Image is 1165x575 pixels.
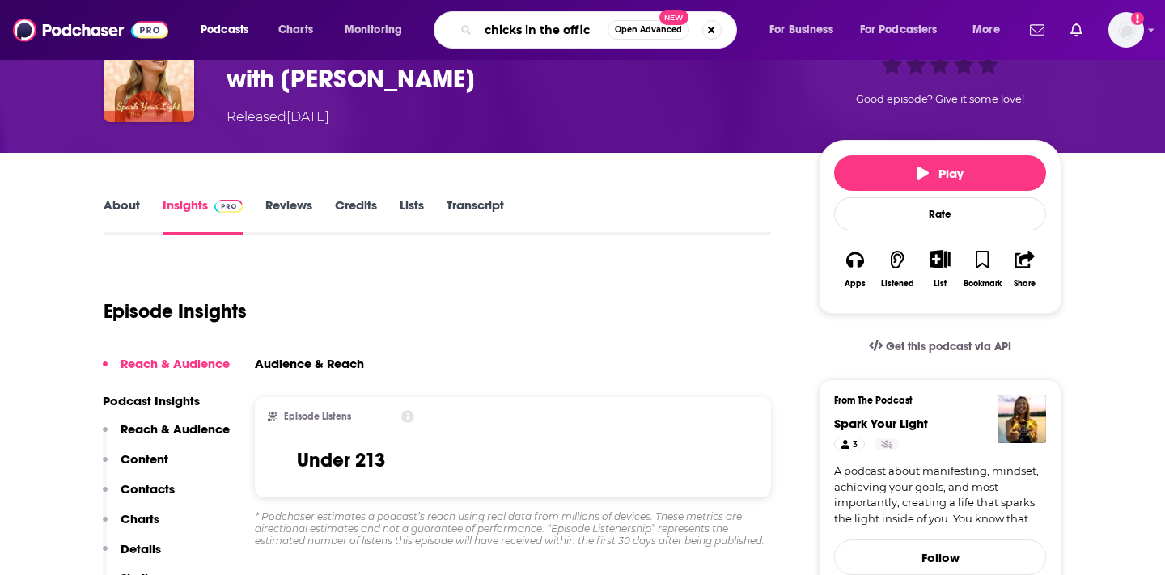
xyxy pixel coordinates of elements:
[834,463,1046,526] a: A podcast about manifesting, mindset, achieving your goals, and most importantly, creating a life...
[278,19,313,41] span: Charts
[886,340,1011,353] span: Get this podcast via API
[121,481,175,497] p: Contacts
[103,511,159,541] button: Charts
[834,239,876,298] button: Apps
[103,393,230,408] p: Podcast Insights
[856,327,1024,366] a: Get this podcast via API
[104,32,194,122] img: Create, Cultivate & Sell Your Million Dollar Idea with Jaclyn Johnson
[834,539,1046,575] button: Follow
[121,356,230,371] p: Reach & Audience
[478,17,608,43] input: Search podcasts, credits, & more...
[856,93,1024,105] span: Good episode? Give it some love!
[659,10,688,25] span: New
[1131,12,1144,25] svg: Add a profile image
[103,541,161,571] button: Details
[1014,279,1036,289] div: Share
[297,448,385,472] h3: Under 213
[917,166,964,181] span: Play
[972,19,1000,41] span: More
[163,197,243,235] a: InsightsPodchaser Pro
[345,19,402,41] span: Monitoring
[919,239,961,298] div: Show More ButtonList
[1108,12,1144,48] button: Show profile menu
[998,395,1046,443] img: Spark Your Light
[834,395,1033,406] h3: From The Podcast
[13,15,168,45] img: Podchaser - Follow, Share and Rate Podcasts
[1023,16,1051,44] a: Show notifications dropdown
[104,197,140,235] a: About
[1004,239,1046,298] button: Share
[608,20,689,40] button: Open AdvancedNew
[1064,16,1089,44] a: Show notifications dropdown
[961,239,1003,298] button: Bookmark
[201,19,248,41] span: Podcasts
[103,481,175,511] button: Contacts
[121,541,161,556] p: Details
[934,278,947,289] div: List
[860,19,938,41] span: For Podcasters
[845,279,866,289] div: Apps
[103,356,230,386] button: Reach & Audience
[1108,12,1144,48] img: User Profile
[121,421,230,437] p: Reach & Audience
[1108,12,1144,48] span: Logged in as AutumnKatie
[853,437,858,453] span: 3
[876,239,918,298] button: Listened
[104,299,247,323] h1: Episode Insights
[964,279,1002,289] div: Bookmark
[447,197,504,235] a: Transcript
[615,26,682,34] span: Open Advanced
[214,200,243,213] img: Podchaser Pro
[227,32,793,95] h3: Create, Cultivate & Sell Your Million Dollar Idea with Jaclyn Johnson
[834,438,865,450] a: 3
[400,197,424,235] a: Lists
[834,197,1046,230] div: Rate
[849,17,961,43] button: open menu
[121,511,159,526] p: Charts
[265,197,312,235] a: Reviews
[961,17,1020,43] button: open menu
[284,411,351,422] h2: Episode Listens
[189,17,269,43] button: open menu
[923,250,956,268] button: Show More Button
[881,279,914,289] div: Listened
[255,356,364,371] h3: Audience & Reach
[121,451,168,467] p: Content
[227,108,329,127] div: Released [DATE]
[333,17,423,43] button: open menu
[834,155,1046,191] button: Play
[103,421,230,451] button: Reach & Audience
[335,197,377,235] a: Credits
[255,510,771,547] div: * Podchaser estimates a podcast’s reach using real data from millions of devices. These metrics a...
[834,416,928,431] a: Spark Your Light
[769,19,833,41] span: For Business
[449,11,752,49] div: Search podcasts, credits, & more...
[268,17,323,43] a: Charts
[758,17,854,43] button: open menu
[103,451,168,481] button: Content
